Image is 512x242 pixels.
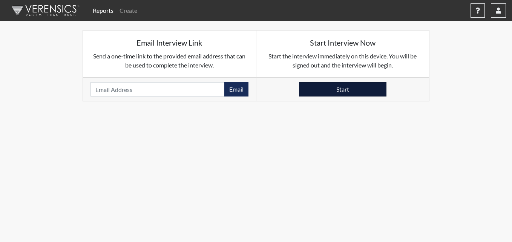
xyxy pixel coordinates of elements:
[90,52,248,70] p: Send a one-time link to the provided email address that can be used to complete the interview.
[224,82,248,96] button: Email
[90,38,248,47] h5: Email Interview Link
[90,3,117,18] a: Reports
[299,82,386,96] button: Start
[117,3,140,18] a: Create
[264,38,422,47] h5: Start Interview Now
[264,52,422,70] p: Start the interview immediately on this device. You will be signed out and the interview will begin.
[90,82,225,96] input: Email Address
